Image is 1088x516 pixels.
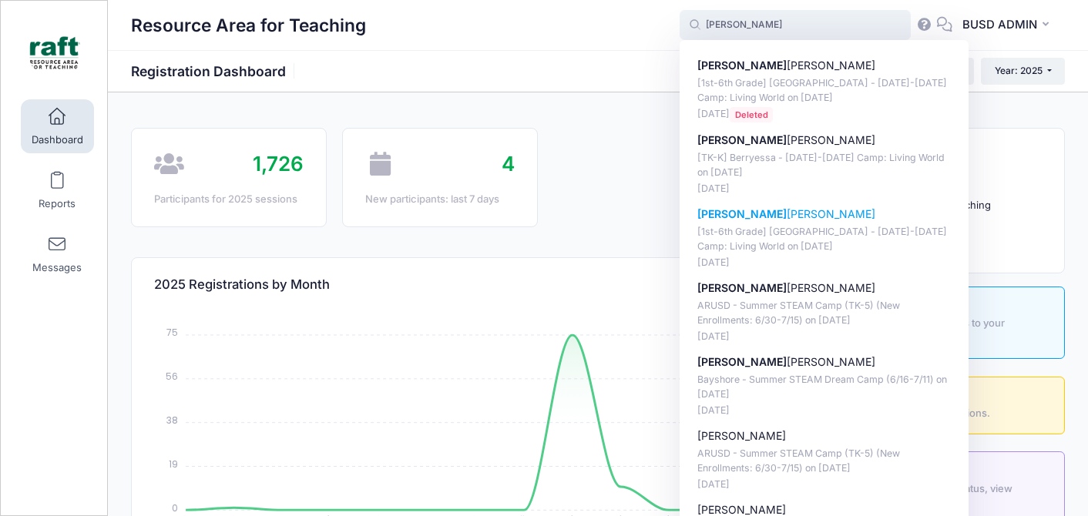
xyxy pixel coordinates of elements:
[697,133,787,146] strong: [PERSON_NAME]
[154,192,304,207] div: Participants for 2025 sessions
[32,261,82,274] span: Messages
[697,354,952,370] p: [PERSON_NAME]
[697,299,952,327] p: ARUSD - Summer STEAM Camp (TK-5) (New Enrollments: 6/30-7/15) on [DATE]
[697,281,787,294] strong: [PERSON_NAME]
[680,10,911,41] input: Search by First Name, Last Name, or Email...
[697,280,952,297] p: [PERSON_NAME]
[169,457,178,471] tspan: 19
[21,227,94,281] a: Messages
[952,8,1065,43] button: BUSD ADMIN
[1,16,109,89] a: Resource Area for Teaching
[697,373,952,401] p: Bayshore - Summer STEAM Dream Camp (6/16-7/11) on [DATE]
[131,8,366,43] h1: Resource Area for Teaching
[730,107,773,122] span: Deleted
[166,370,178,383] tspan: 56
[26,24,84,82] img: Resource Area for Teaching
[32,133,83,146] span: Dashboard
[697,76,952,105] p: [1st-6th Grade] [GEOGRAPHIC_DATA] - [DATE]-[DATE] Camp: Living World on [DATE]
[131,63,299,79] h1: Registration Dashboard
[697,132,952,149] p: [PERSON_NAME]
[697,107,952,122] p: [DATE]
[697,225,952,253] p: [1st-6th Grade] [GEOGRAPHIC_DATA] - [DATE]-[DATE] Camp: Living World on [DATE]
[697,182,952,196] p: [DATE]
[172,501,178,514] tspan: 0
[995,65,1043,76] span: Year: 2025
[697,404,952,418] p: [DATE]
[962,16,1037,33] span: BUSD ADMIN
[981,58,1065,84] button: Year: 2025
[253,152,304,176] span: 1,726
[21,99,94,153] a: Dashboard
[502,152,515,176] span: 4
[697,477,952,492] p: [DATE]
[697,207,787,220] strong: [PERSON_NAME]
[697,256,952,270] p: [DATE]
[697,151,952,179] p: [TK-K] Berryessa - [DATE]-[DATE] Camp: Living World on [DATE]
[697,447,952,475] p: ARUSD - Summer STEAM Camp (TK-5) (New Enrollments: 6/30-7/15) on [DATE]
[697,428,952,444] p: [PERSON_NAME]
[697,58,952,74] p: [PERSON_NAME]
[697,330,952,344] p: [DATE]
[21,163,94,217] a: Reports
[697,355,787,368] strong: [PERSON_NAME]
[39,197,76,210] span: Reports
[365,192,515,207] div: New participants: last 7 days
[166,414,178,427] tspan: 38
[154,263,330,307] h4: 2025 Registrations by Month
[166,326,178,339] tspan: 75
[697,59,787,72] strong: [PERSON_NAME]
[697,206,952,223] p: [PERSON_NAME]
